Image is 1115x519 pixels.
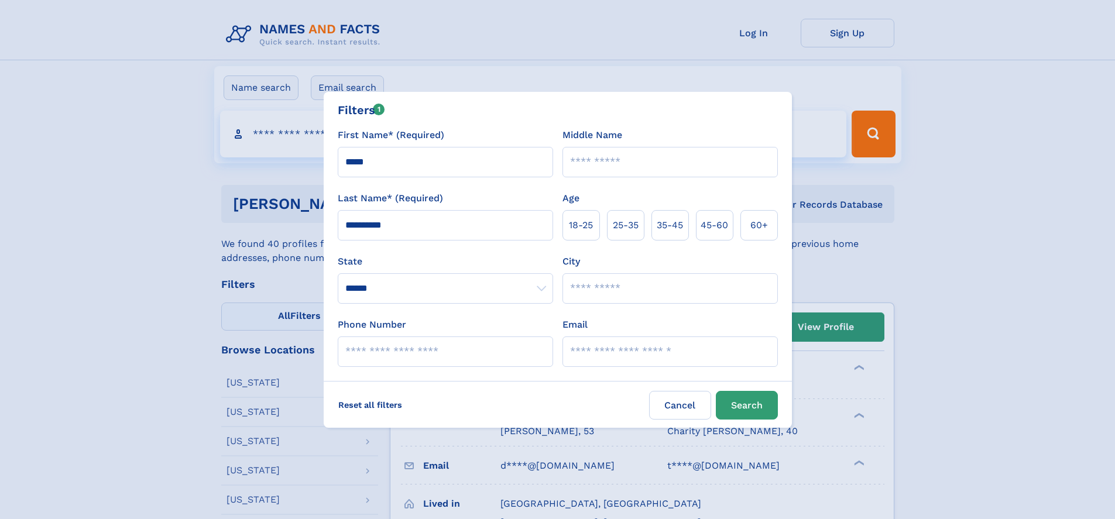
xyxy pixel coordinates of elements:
label: City [562,255,580,269]
button: Search [716,391,778,420]
label: Cancel [649,391,711,420]
span: 35‑45 [657,218,683,232]
span: 18‑25 [569,218,593,232]
span: 45‑60 [701,218,728,232]
label: Reset all filters [331,391,410,419]
span: 25‑35 [613,218,639,232]
label: Phone Number [338,318,406,332]
div: Filters [338,101,385,119]
label: State [338,255,553,269]
label: Age [562,191,579,205]
label: First Name* (Required) [338,128,444,142]
label: Email [562,318,588,332]
label: Middle Name [562,128,622,142]
label: Last Name* (Required) [338,191,443,205]
span: 60+ [750,218,768,232]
